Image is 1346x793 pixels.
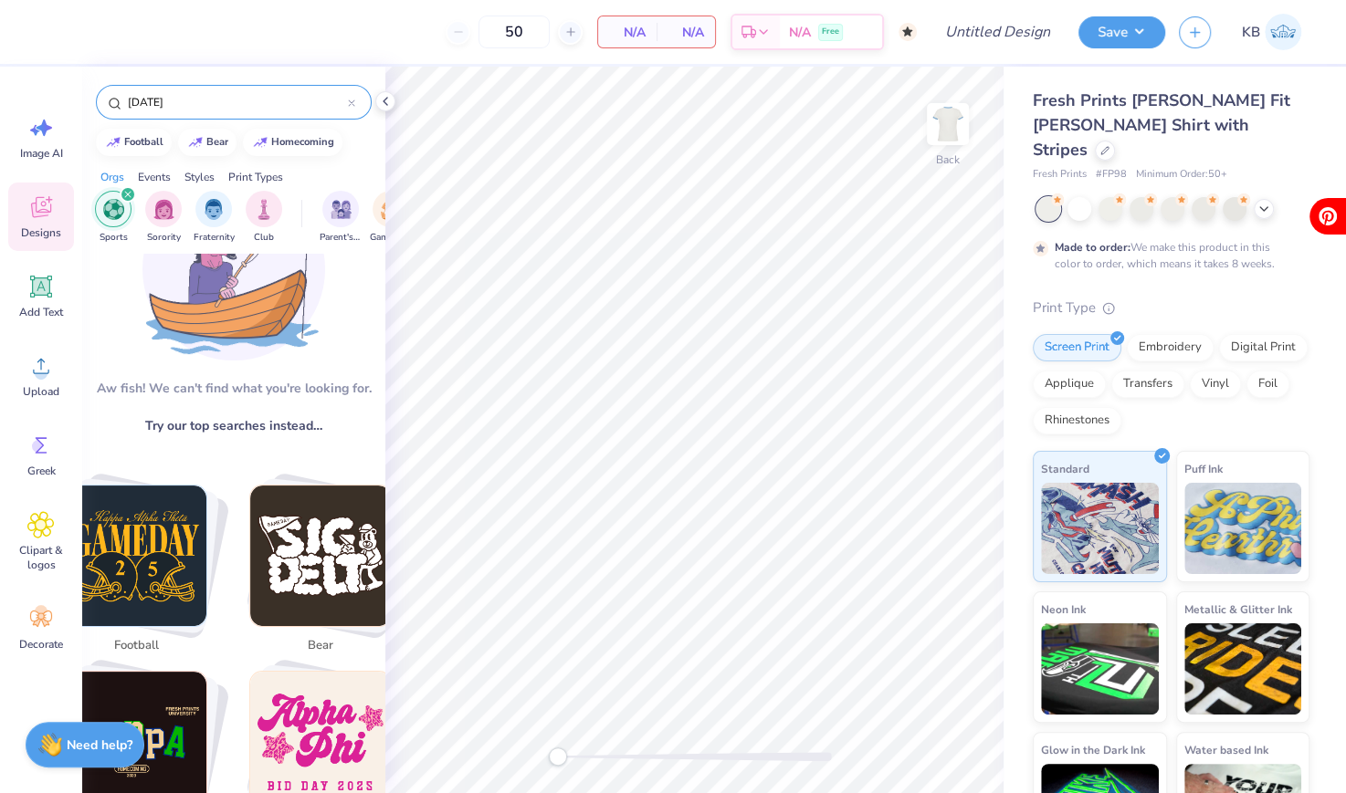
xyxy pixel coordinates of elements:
span: Clipart & logos [11,543,71,572]
div: Print Type [1033,297,1309,318]
img: Loading... [142,178,325,360]
div: Print Types [228,169,283,185]
div: filter for Sports [95,191,131,245]
img: Katie Binkowski [1265,14,1301,50]
span: N/A [609,23,646,42]
span: # FP98 [1096,167,1127,183]
div: Orgs [100,169,124,185]
img: Club Image [254,199,274,220]
span: KB [1242,22,1260,43]
span: bear [290,637,350,655]
img: Metallic & Glitter Ink [1184,623,1302,715]
a: KB [1234,14,1309,50]
span: Sorority [147,231,181,245]
div: Embroidery [1127,334,1214,361]
img: Standard [1041,483,1159,574]
div: filter for Sorority [145,191,182,245]
span: Club [254,231,274,245]
button: filter button [145,191,182,245]
span: Game Day [370,231,412,245]
span: N/A [668,23,704,42]
span: Sports [100,231,128,245]
button: filter button [320,191,362,245]
img: trend_line.gif [106,137,121,148]
span: Free [822,26,839,38]
div: Aw fish! We can't find what you're looking for. [97,379,372,398]
span: Upload [23,384,59,399]
div: Events [138,169,171,185]
button: homecoming [243,129,342,156]
img: Sorority Image [153,199,174,220]
span: Decorate [19,637,63,652]
span: Metallic & Glitter Ink [1184,600,1292,619]
strong: Need help? [67,736,132,754]
div: We make this product in this color to order, which means it takes 8 weeks. [1055,239,1279,272]
div: bear [206,137,228,147]
span: Neon Ink [1041,600,1086,619]
button: Save [1078,16,1165,48]
button: bear [178,129,237,156]
img: trend_line.gif [188,137,203,148]
div: Screen Print [1033,334,1121,361]
img: Back [930,106,966,142]
div: football [124,137,163,147]
span: Add Text [19,305,63,319]
div: Rhinestones [1033,407,1121,434]
div: Styles [184,169,215,185]
span: Water based Ink [1184,740,1268,759]
div: Digital Print [1219,334,1308,361]
span: Fraternity [194,231,235,245]
span: Glow in the Dark Ink [1041,740,1145,759]
span: football [107,637,166,655]
div: filter for Fraternity [194,191,235,245]
span: N/A [789,23,811,42]
div: homecoming [271,137,334,147]
div: Back [936,151,960,168]
img: Fraternity Image [204,199,224,220]
span: Fresh Prints [1033,167,1087,183]
div: Applique [1033,370,1106,398]
button: filter button [95,191,131,245]
img: Puff Ink [1184,483,1302,574]
input: Try "Alpha" [126,93,348,111]
button: Stack Card Button football [55,485,230,662]
span: Puff Ink [1184,459,1223,478]
span: Fresh Prints [PERSON_NAME] Fit [PERSON_NAME] Shirt with Stripes [1033,89,1290,161]
div: Foil [1246,370,1289,398]
img: trend_line.gif [253,137,268,148]
button: Stack Card Button bear [238,485,414,662]
div: Transfers [1111,370,1184,398]
img: Sports Image [103,199,124,220]
button: football [96,129,172,156]
strong: Made to order: [1055,240,1130,255]
img: football [67,485,207,626]
span: Parent's Weekend [320,231,362,245]
img: Parent's Weekend Image [331,199,352,220]
span: Try our top searches instead… [145,416,322,435]
span: Minimum Order: 50 + [1136,167,1227,183]
span: Designs [21,225,61,240]
div: filter for Parent's Weekend [320,191,362,245]
button: filter button [246,191,282,245]
input: – – [478,16,550,48]
img: Neon Ink [1041,623,1159,715]
img: bear [250,485,391,626]
input: Untitled Design [931,14,1065,50]
button: filter button [370,191,412,245]
div: Vinyl [1190,370,1241,398]
img: Game Day Image [381,199,402,220]
div: filter for Club [246,191,282,245]
span: Greek [27,464,56,478]
div: filter for Game Day [370,191,412,245]
div: Accessibility label [549,747,567,766]
button: filter button [194,191,235,245]
span: Standard [1041,459,1089,478]
span: Image AI [20,146,63,161]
